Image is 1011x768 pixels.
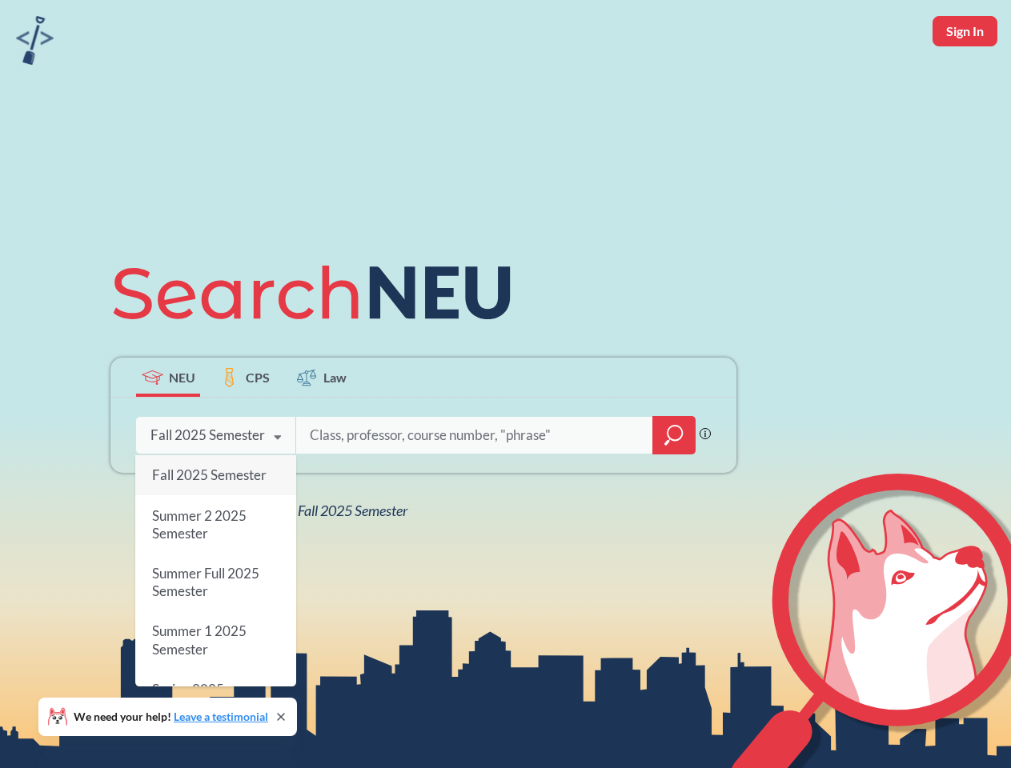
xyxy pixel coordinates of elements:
a: Leave a testimonial [174,710,268,723]
span: CPS [246,368,270,386]
span: NEU [169,368,195,386]
span: Summer Full 2025 Semester [152,565,259,599]
span: Summer 1 2025 Semester [152,623,247,658]
div: magnifying glass [652,416,696,454]
button: Sign In [933,16,997,46]
a: sandbox logo [16,16,54,70]
span: Spring 2025 Semester [152,681,224,715]
span: Fall 2025 Semester [152,466,267,483]
span: Law [323,368,347,386]
span: Summer 2 2025 Semester [152,507,247,542]
svg: magnifying glass [664,424,684,446]
input: Class, professor, course number, "phrase" [308,418,641,452]
img: sandbox logo [16,16,54,65]
span: We need your help! [74,711,268,722]
div: Fall 2025 Semester [150,426,265,444]
span: NEU Fall 2025 Semester [267,502,407,519]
